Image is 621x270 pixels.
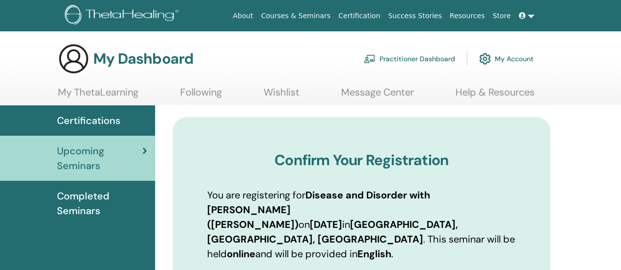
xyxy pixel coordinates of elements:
[456,86,535,105] a: Help & Resources
[357,247,391,260] b: English
[489,7,515,25] a: Store
[334,7,384,25] a: Certification
[180,86,222,105] a: Following
[227,247,255,260] b: online
[207,151,516,169] h3: Confirm Your Registration
[384,7,446,25] a: Success Stories
[93,50,193,68] h3: My Dashboard
[341,86,414,105] a: Message Center
[229,7,257,25] a: About
[207,189,430,231] b: Disease and Disorder with [PERSON_NAME] ([PERSON_NAME])
[57,144,142,173] span: Upcoming Seminars
[65,5,182,27] img: logo.png
[364,48,455,70] a: Practitioner Dashboard
[207,188,516,261] p: You are registering for on in . This seminar will be held and will be provided in .
[479,50,491,67] img: cog.svg
[57,189,147,218] span: Completed Seminars
[58,86,138,105] a: My ThetaLearning
[257,7,335,25] a: Courses & Seminars
[446,7,489,25] a: Resources
[264,86,299,105] a: Wishlist
[364,54,376,63] img: chalkboard-teacher.svg
[58,43,89,74] img: generic-user-icon.jpg
[57,113,120,128] span: Certifications
[310,218,342,231] b: [DATE]
[479,48,534,70] a: My Account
